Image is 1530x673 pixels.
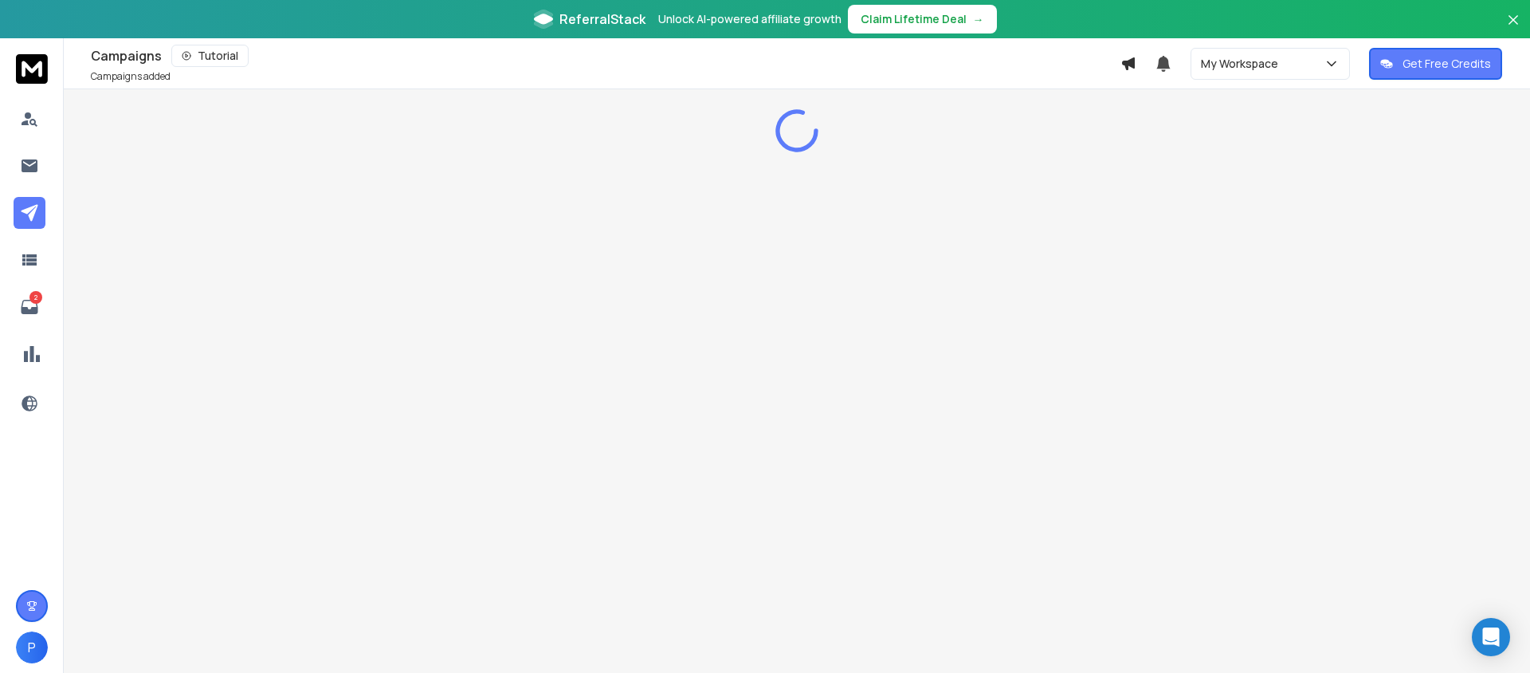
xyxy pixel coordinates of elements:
[171,45,249,67] button: Tutorial
[1201,56,1285,72] p: My Workspace
[1369,48,1502,80] button: Get Free Credits
[1472,618,1510,656] div: Open Intercom Messenger
[658,11,841,27] p: Unlock AI-powered affiliate growth
[16,632,48,663] button: P
[14,291,45,323] a: 2
[91,45,1120,67] div: Campaigns
[29,291,42,304] p: 2
[559,10,645,29] span: ReferralStack
[91,70,171,83] p: Campaigns added
[1503,10,1524,48] button: Close banner
[973,11,984,27] span: →
[1402,56,1491,72] p: Get Free Credits
[848,5,997,33] button: Claim Lifetime Deal→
